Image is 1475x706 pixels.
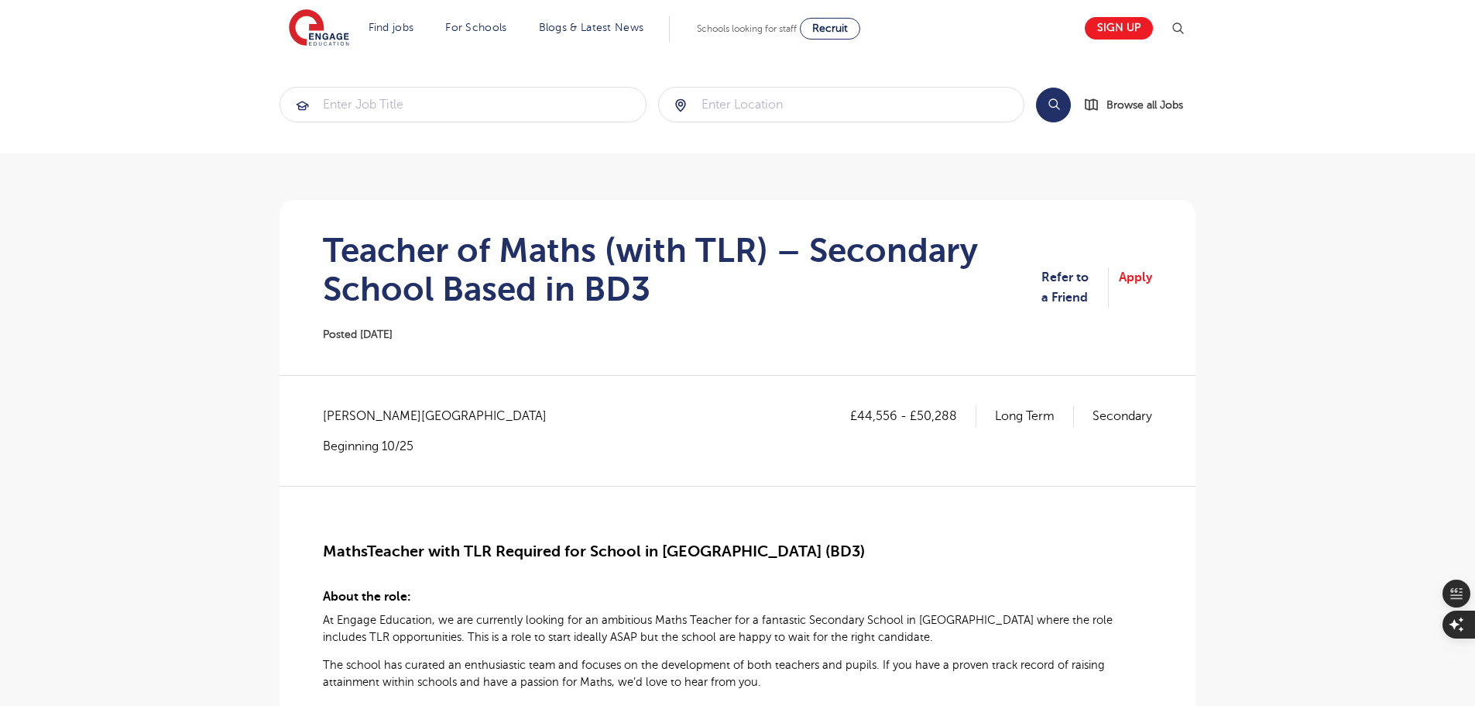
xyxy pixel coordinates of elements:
a: Apply [1119,267,1152,308]
input: Submit [659,88,1024,122]
span: Maths [323,542,367,560]
p: £44,556 - £50,288 [850,406,976,426]
span: About the role: [323,590,411,604]
a: Blogs & Latest News [539,22,644,33]
a: Find jobs [369,22,414,33]
img: Engage Education [289,9,349,48]
p: Long Term [995,406,1074,426]
a: For Schools [445,22,506,33]
a: Recruit [800,18,860,40]
input: Submit [280,88,646,122]
span: At Engage Education, we are currently looking for an ambitious Maths Teacher for a fantastic Seco... [323,614,1113,643]
a: Refer to a Friend [1041,267,1109,308]
span: Browse all Jobs [1106,96,1183,114]
span: Posted [DATE] [323,329,393,340]
span: Schools looking for staff [697,23,797,34]
span: [PERSON_NAME][GEOGRAPHIC_DATA] [323,406,562,426]
a: Sign up [1085,17,1153,40]
span: Teacher with TLR Required for School in [GEOGRAPHIC_DATA] (BD3) [367,542,865,560]
p: Secondary [1093,406,1152,426]
div: Submit [658,87,1025,122]
h1: Teacher of Maths (with TLR) – Secondary School Based in BD3 [323,231,1041,308]
button: Search [1036,88,1071,122]
div: Submit [280,87,647,122]
p: Beginning 10/25 [323,438,562,455]
span: The school has curated an enthusiastic team and focuses on the development of both teachers and p... [323,659,1105,688]
a: Browse all Jobs [1083,96,1195,114]
span: Recruit [812,22,848,34]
